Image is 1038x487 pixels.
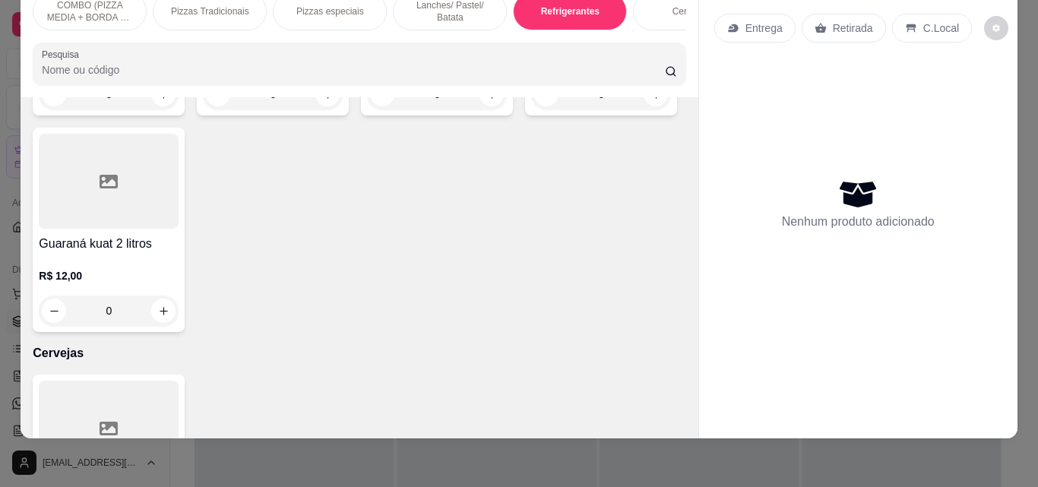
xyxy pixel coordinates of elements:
[296,5,364,17] p: Pizzas especiais
[745,21,783,36] p: Entrega
[782,213,935,231] p: Nenhum produto adicionado
[42,48,84,61] label: Pesquisa
[833,21,873,36] p: Retirada
[672,5,708,17] p: Cervejas
[39,235,179,253] h4: Guaraná kuat 2 litros
[171,5,249,17] p: Pizzas Tradicionais
[541,5,600,17] p: Refrigerantes
[42,299,66,323] button: decrease-product-quantity
[42,62,665,77] input: Pesquisa
[151,299,176,323] button: increase-product-quantity
[33,344,685,362] p: Cervejas
[39,268,179,283] p: R$ 12,00
[984,16,1008,40] button: decrease-product-quantity
[923,21,959,36] p: C.Local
